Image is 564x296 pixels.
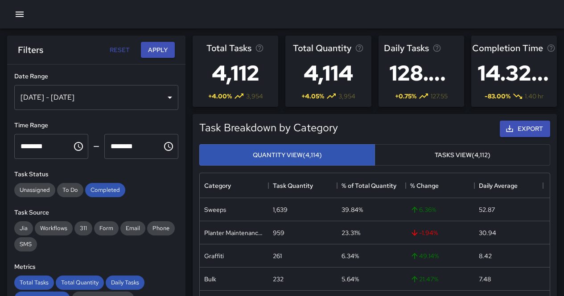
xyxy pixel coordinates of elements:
[106,279,144,286] span: Daily Tasks
[342,275,359,284] div: 5.64%
[395,92,416,101] span: + 0.75 %
[525,92,543,101] span: 1.40 hr
[479,173,518,198] div: Daily Average
[14,224,33,232] span: Jia
[273,228,284,237] div: 959
[301,92,324,101] span: + 4.05 %
[35,224,73,232] span: Workflows
[206,55,265,91] h3: 4,112
[94,224,119,232] span: Form
[479,205,495,214] div: 52.87
[56,279,104,286] span: Total Quantity
[208,92,232,101] span: + 4.00 %
[14,237,37,251] div: SMS
[273,205,288,214] div: 1,639
[204,228,264,237] div: Planter Maintenance Watering
[35,221,73,235] div: Workflows
[204,173,231,198] div: Category
[273,275,284,284] div: 232
[14,276,54,290] div: Total Tasks
[472,41,543,55] span: Completion Time
[337,173,406,198] div: % of Total Quantity
[355,44,364,53] svg: Total task quantity in the selected period, compared to the previous period.
[255,44,264,53] svg: Total number of tasks in the selected period, compared to the previous period.
[479,251,492,260] div: 8.42
[431,92,448,101] span: 127.55
[375,144,550,166] button: Tasks View(4,112)
[293,55,364,91] h3: 4,114
[547,44,556,53] svg: Average time taken to complete tasks in the selected period, compared to the previous period.
[120,224,145,232] span: Email
[105,42,134,58] button: Reset
[14,85,178,110] div: [DATE] - [DATE]
[147,224,175,232] span: Phone
[14,279,54,286] span: Total Tasks
[432,44,441,53] svg: Average number of tasks per day in the selected period, compared to the previous period.
[199,144,375,166] button: Quantity View(4,114)
[56,276,104,290] div: Total Quantity
[106,276,144,290] div: Daily Tasks
[384,41,429,55] span: Daily Tasks
[273,251,282,260] div: 261
[14,121,178,130] h6: Time Range
[406,173,474,198] div: % Change
[410,228,438,237] span: -1.94 %
[342,251,359,260] div: 6.34%
[268,173,337,198] div: Task Quantity
[14,262,178,272] h6: Metrics
[74,221,92,235] div: 311
[410,251,439,260] span: 49.14 %
[204,275,216,284] div: Bulk
[485,92,510,101] span: -83.00 %
[246,92,263,101] span: 3,954
[200,173,268,198] div: Category
[57,183,83,197] div: To Do
[85,186,125,194] span: Completed
[410,173,439,198] div: % Change
[120,221,145,235] div: Email
[472,55,556,91] h3: 14.32 m
[160,138,177,155] button: Choose time, selected time is 11:59 PM
[14,240,37,248] span: SMS
[199,121,338,135] h5: Task Breakdown by Category
[206,41,251,55] span: Total Tasks
[94,221,119,235] div: Form
[500,121,550,137] button: Export
[147,221,175,235] div: Phone
[410,275,438,284] span: 21.47 %
[74,224,92,232] span: 311
[273,173,313,198] div: Task Quantity
[14,183,55,197] div: Unassigned
[342,205,363,214] div: 39.84%
[293,41,351,55] span: Total Quantity
[479,275,491,284] div: 7.48
[14,72,178,81] h6: Date Range
[14,208,178,218] h6: Task Source
[141,42,175,58] button: Apply
[14,170,178,179] h6: Task Status
[342,173,396,198] div: % of Total Quantity
[338,92,355,101] span: 3,954
[474,173,543,198] div: Daily Average
[384,55,459,91] h3: 128.50
[342,228,360,237] div: 23.31%
[85,183,125,197] div: Completed
[70,138,87,155] button: Choose time, selected time is 12:00 AM
[57,186,83,194] span: To Do
[14,186,55,194] span: Unassigned
[14,221,33,235] div: Jia
[204,251,224,260] div: Graffiti
[204,205,226,214] div: Sweeps
[479,228,496,237] div: 30.94
[410,205,436,214] span: 6.36 %
[18,43,43,57] h6: Filters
